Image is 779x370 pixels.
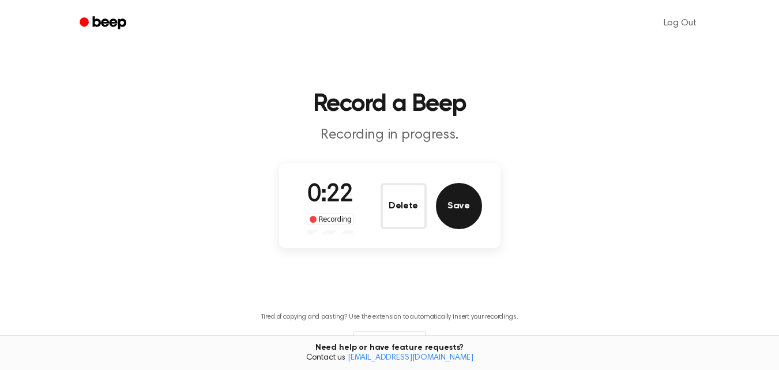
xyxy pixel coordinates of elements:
button: Save Audio Record [436,183,482,229]
a: Log Out [652,9,708,37]
a: Beep [71,12,137,35]
span: Contact us [7,353,772,364]
button: Delete Audio Record [381,183,427,229]
a: [EMAIL_ADDRESS][DOMAIN_NAME] [348,354,473,362]
div: Recording [307,214,355,225]
span: 0:22 [307,183,353,207]
h1: Record a Beep [95,92,685,117]
p: Recording in progress. [168,126,611,145]
p: Tired of copying and pasting? Use the extension to automatically insert your recordings. [261,313,518,322]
